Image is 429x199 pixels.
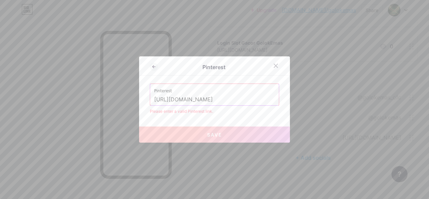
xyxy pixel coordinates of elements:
[150,108,279,114] div: Please enter a valid Pinterest link.
[207,132,222,138] span: Save
[158,63,270,71] div: Pinterest
[154,84,275,94] label: Pinterest
[154,94,275,105] input: https://pinterest.com/
[139,127,290,143] button: Save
